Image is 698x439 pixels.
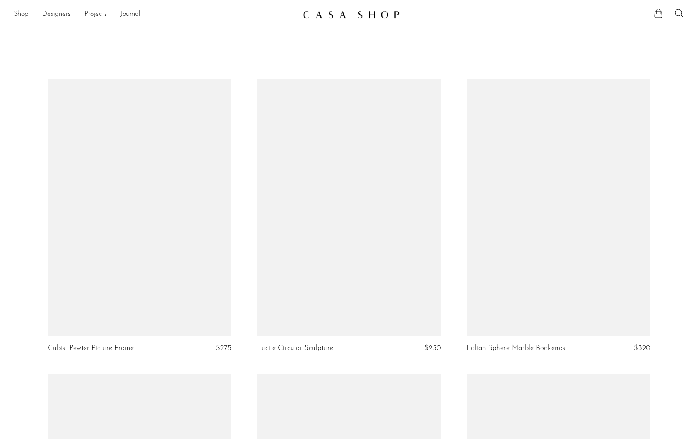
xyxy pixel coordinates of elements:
a: Designers [42,9,71,20]
a: Cubist Pewter Picture Frame [48,344,134,352]
nav: Desktop navigation [14,7,296,22]
a: Lucite Circular Sculpture [257,344,333,352]
a: Shop [14,9,28,20]
span: $390 [634,344,650,352]
a: Journal [120,9,141,20]
span: $275 [216,344,231,352]
a: Projects [84,9,107,20]
a: Italian Sphere Marble Bookends [467,344,565,352]
ul: NEW HEADER MENU [14,7,296,22]
span: $250 [424,344,441,352]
